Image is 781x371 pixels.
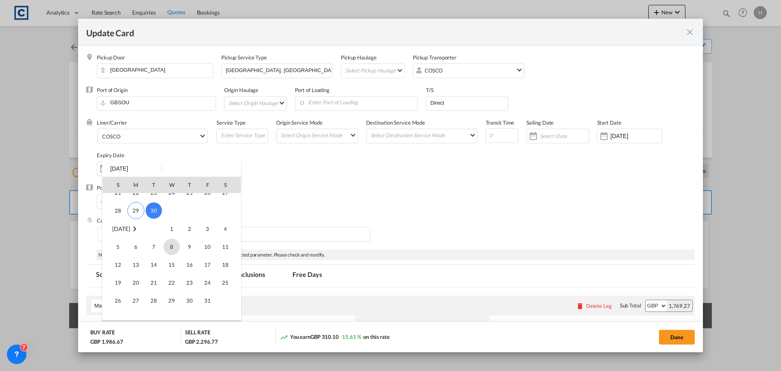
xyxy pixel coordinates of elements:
span: 30 [181,292,198,309]
td: Friday October 24 2025 [199,274,216,292]
span: 11 [217,239,233,255]
span: 20 [128,274,144,291]
tr: Week undefined [103,310,241,328]
th: W [163,177,181,193]
td: Thursday October 16 2025 [181,256,199,274]
span: 8 [164,239,180,255]
td: Tuesday September 30 2025 [145,202,163,220]
td: Saturday October 11 2025 [216,238,241,256]
td: Thursday October 23 2025 [181,274,199,292]
th: S [216,177,241,193]
td: Tuesday October 14 2025 [145,256,163,274]
span: 9 [181,239,198,255]
td: Thursday October 30 2025 [181,292,199,310]
span: 12 [110,257,126,273]
span: 21 [146,274,162,291]
td: Sunday October 12 2025 [103,256,127,274]
td: Wednesday October 8 2025 [163,238,181,256]
span: 17 [199,257,216,273]
th: T [181,177,199,193]
td: Sunday October 26 2025 [103,292,127,310]
span: 4 [217,221,233,237]
th: S [103,177,127,193]
td: Tuesday October 21 2025 [145,274,163,292]
span: 13 [128,257,144,273]
span: 29 [164,292,180,309]
td: Tuesday October 28 2025 [145,292,163,310]
span: 22 [164,274,180,291]
td: Friday October 3 2025 [199,220,216,238]
span: 28 [146,292,162,309]
span: 24 [199,274,216,291]
span: 5 [110,239,126,255]
td: Thursday October 2 2025 [181,220,199,238]
td: Thursday October 9 2025 [181,238,199,256]
md-calendar: Calendar [103,177,241,320]
td: Monday October 20 2025 [127,274,145,292]
span: 6 [128,239,144,255]
tr: Week 4 [103,274,241,292]
td: Sunday October 19 2025 [103,274,127,292]
td: Sunday October 5 2025 [103,238,127,256]
span: 2 [181,221,198,237]
td: Friday October 10 2025 [199,238,216,256]
td: Tuesday October 7 2025 [145,238,163,256]
span: 26 [110,292,126,309]
td: Monday October 13 2025 [127,256,145,274]
td: Friday October 17 2025 [199,256,216,274]
span: [DATE] [112,225,130,232]
span: 31 [199,292,216,309]
td: Monday October 6 2025 [127,238,145,256]
span: 23 [181,274,198,291]
span: 19 [110,274,126,291]
td: Saturday October 4 2025 [216,220,241,238]
span: 25 [217,274,233,291]
span: 29 [127,202,144,219]
td: Saturday October 18 2025 [216,256,241,274]
span: 16 [181,257,198,273]
td: Wednesday October 15 2025 [163,256,181,274]
span: 14 [146,257,162,273]
th: M [127,177,145,193]
tr: Week 3 [103,256,241,274]
th: F [199,177,216,193]
td: Wednesday October 29 2025 [163,292,181,310]
span: 27 [128,292,144,309]
td: October 2025 [103,220,163,238]
tr: Week 1 [103,220,241,238]
td: Wednesday October 1 2025 [163,220,181,238]
td: Monday September 29 2025 [127,202,145,220]
span: 1 [164,221,180,237]
span: 15 [164,257,180,273]
span: 28 [110,202,126,219]
span: 7 [146,239,162,255]
td: Monday October 27 2025 [127,292,145,310]
td: Friday October 31 2025 [199,292,216,310]
td: Saturday October 25 2025 [216,274,241,292]
span: 3 [199,221,216,237]
tr: Week 2 [103,238,241,256]
td: Wednesday October 22 2025 [163,274,181,292]
span: 30 [146,202,162,219]
tr: Week 5 [103,202,241,220]
span: 18 [217,257,233,273]
td: Sunday September 28 2025 [103,202,127,220]
th: T [145,177,163,193]
span: 10 [199,239,216,255]
tr: Week 5 [103,292,241,310]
